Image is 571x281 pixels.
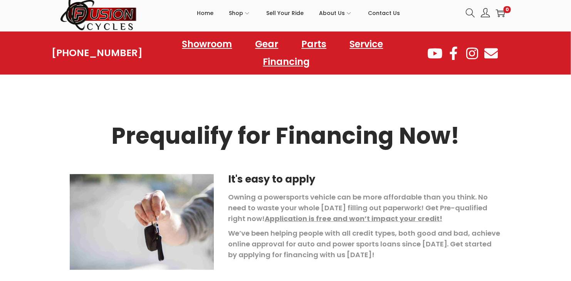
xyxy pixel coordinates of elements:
span: Sell Your Ride [267,3,304,23]
p: Owning a powersports vehicle can be more affordable than you think. No need to waste your whole [... [228,192,501,224]
a: Service [342,35,391,53]
a: Gear [247,35,286,53]
span: Application is free and won’t impact your credit! [265,214,442,223]
h2: Prequalify for Financing Now! [70,125,501,147]
a: Parts [294,35,334,53]
span: Shop [229,3,244,23]
p: We’ve been helping people with all credit types, both good and bad, achieve online approval for a... [228,228,501,260]
a: Financing [255,53,317,71]
h5: It's easy to apply [228,174,501,184]
span: Contact Us [368,3,400,23]
a: [PHONE_NUMBER] [52,48,143,58]
a: Showroom [174,35,240,53]
span: Home [197,3,214,23]
a: 0 [496,8,505,18]
span: About Us [319,3,345,23]
nav: Menu [143,35,427,71]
